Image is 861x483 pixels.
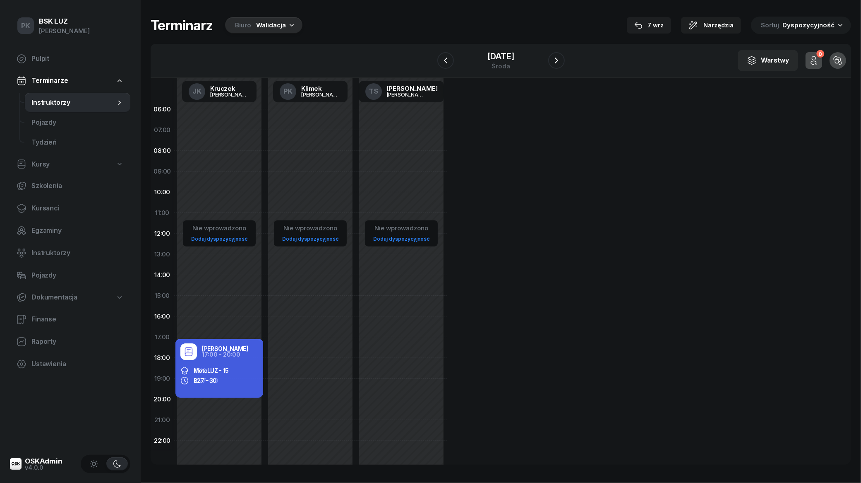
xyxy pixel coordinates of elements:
[151,327,174,348] div: 17:00
[31,336,124,347] span: Raporty
[151,18,213,33] h1: Terminarz
[10,221,130,241] a: Egzaminy
[188,234,251,244] a: Dodaj dyspozycyjność
[370,234,433,244] a: Dodaj dyspozycyjność
[10,71,130,90] a: Terminarze
[31,292,77,303] span: Dokumentacja
[10,49,130,69] a: Pulpit
[25,113,130,133] a: Pojazdy
[279,221,342,246] button: Nie wprowadzonoDodaj dyspozycyjność
[751,17,851,34] button: Sortuj Dyspozycyjność
[223,17,302,34] button: BiuroWalidacja
[151,99,174,120] div: 06:00
[21,22,31,29] span: PK
[151,120,174,140] div: 07:00
[188,223,251,234] div: Nie wprowadzono
[25,133,130,152] a: Tydzień
[151,182,174,203] div: 10:00
[627,17,671,34] button: 7 wrz
[151,244,174,265] div: 13:00
[151,265,174,285] div: 14:00
[31,225,124,236] span: Egzaminy
[25,465,62,471] div: v4.0.0
[39,18,90,25] div: BSK LUZ
[210,85,250,92] div: Kruczek
[370,223,433,234] div: Nie wprowadzono
[31,314,124,325] span: Finanse
[31,75,68,86] span: Terminarze
[31,203,124,214] span: Kursanci
[151,348,174,368] div: 18:00
[10,198,130,218] a: Kursanci
[10,176,130,196] a: Szkolenia
[31,159,50,170] span: Kursy
[279,234,342,244] a: Dodaj dyspozycyjność
[703,20,734,30] span: Narzędzia
[273,81,348,102] a: PKKlimek[PERSON_NAME]
[738,50,798,71] button: Warstwy
[301,92,341,97] div: [PERSON_NAME]
[256,20,286,30] div: Walidacja
[25,458,62,465] div: OSKAdmin
[370,221,433,246] button: Nie wprowadzonoDodaj dyspozycyjność
[151,285,174,306] div: 15:00
[25,93,130,113] a: Instruktorzy
[151,410,174,430] div: 21:00
[10,155,130,174] a: Kursy
[387,85,438,92] div: [PERSON_NAME]
[31,137,124,148] span: Tydzień
[10,266,130,285] a: Pojazdy
[681,17,741,34] button: Narzędzia
[235,20,251,30] div: Biuro
[747,55,789,66] div: Warstwy
[487,63,514,69] div: środa
[151,368,174,389] div: 19:00
[10,243,130,263] a: Instruktorzy
[10,288,130,307] a: Dokumentacja
[782,21,835,29] span: Dyspozycyjność
[31,270,124,281] span: Pojazdy
[279,223,342,234] div: Nie wprowadzono
[301,85,341,92] div: Klimek
[182,81,257,102] a: JKKruczek[PERSON_NAME]
[210,92,250,97] div: [PERSON_NAME]
[151,161,174,182] div: 09:00
[369,88,378,95] span: TS
[31,117,124,128] span: Pojazdy
[151,389,174,410] div: 20:00
[487,52,514,60] div: [DATE]
[31,359,124,369] span: Ustawienia
[806,52,822,69] button: 0
[10,354,130,374] a: Ustawienia
[188,221,251,246] button: Nie wprowadzonoDodaj dyspozycyjność
[31,97,115,108] span: Instruktorzy
[283,88,293,95] span: PK
[10,332,130,352] a: Raporty
[151,140,174,161] div: 08:00
[359,81,444,102] a: TS[PERSON_NAME][PERSON_NAME]
[31,248,124,258] span: Instruktorzy
[31,53,124,64] span: Pulpit
[816,50,824,58] div: 0
[10,458,22,470] img: logo-xs@2x.png
[39,26,90,36] div: [PERSON_NAME]
[151,430,174,451] div: 22:00
[151,223,174,244] div: 12:00
[31,181,124,191] span: Szkolenia
[151,203,174,223] div: 11:00
[151,306,174,327] div: 16:00
[387,92,427,97] div: [PERSON_NAME]
[761,20,781,31] span: Sortuj
[192,88,201,95] span: JK
[634,20,664,30] div: 7 wrz
[10,309,130,329] a: Finanse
